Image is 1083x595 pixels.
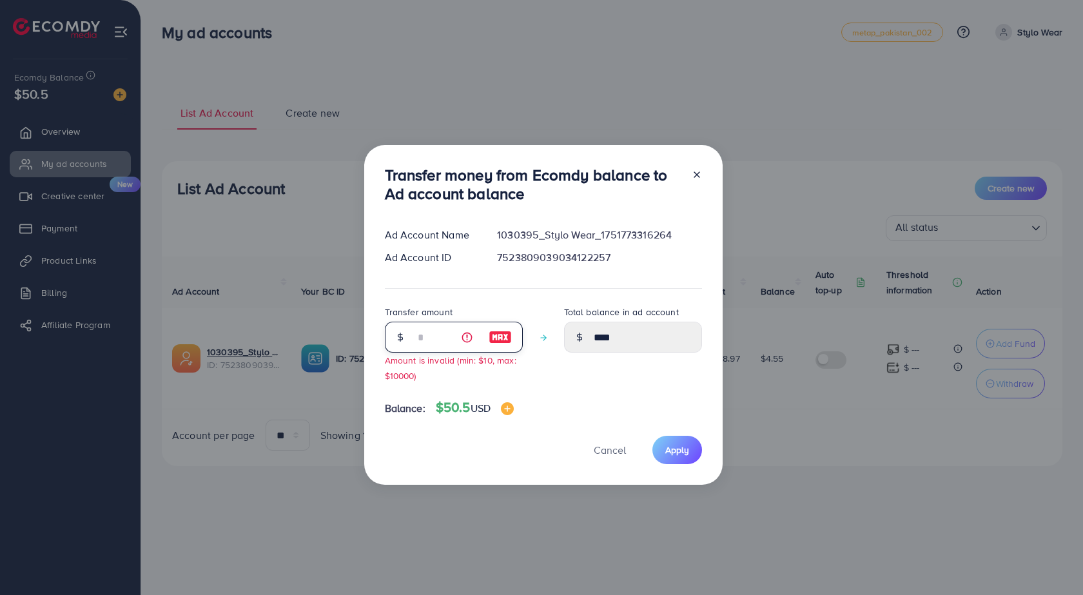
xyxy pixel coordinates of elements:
small: Amount is invalid (min: $10, max: $10000) [385,354,516,381]
div: Ad Account ID [375,250,487,265]
h3: Transfer money from Ecomdy balance to Ad account balance [385,166,681,203]
img: image [501,402,514,415]
span: Apply [665,444,689,456]
label: Total balance in ad account [564,306,679,318]
label: Transfer amount [385,306,453,318]
span: USD [471,401,491,415]
div: 1030395_Stylo Wear_1751773316264 [487,228,712,242]
h4: $50.5 [436,400,514,416]
button: Cancel [578,436,642,463]
iframe: Chat [1028,537,1073,585]
div: Ad Account Name [375,228,487,242]
div: 7523809039034122257 [487,250,712,265]
span: Cancel [594,443,626,457]
img: image [489,329,512,345]
button: Apply [652,436,702,463]
span: Balance: [385,401,425,416]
